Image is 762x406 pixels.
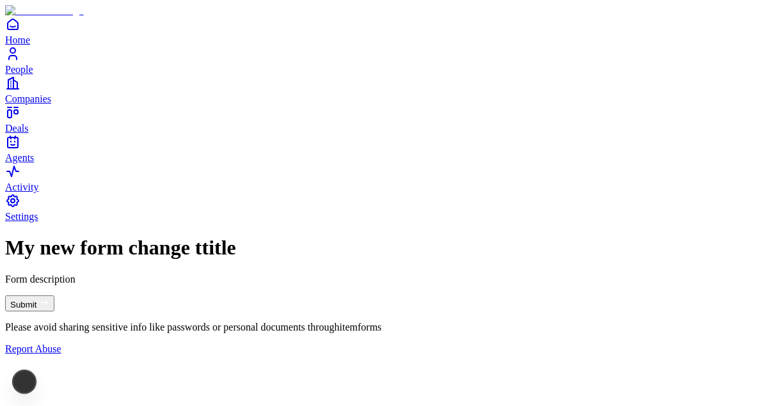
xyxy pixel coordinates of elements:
[5,343,757,355] a: Report Abuse
[5,193,757,222] a: Settings
[5,134,757,163] a: Agents
[340,322,358,332] span: item
[5,236,757,260] h1: My new form change ttitle
[5,105,757,134] a: Deals
[5,164,757,192] a: Activity
[5,274,757,285] p: Form description
[5,75,757,104] a: Companies
[5,46,757,75] a: People
[5,322,757,333] p: Please avoid sharing sensitive info like passwords or personal documents through forms
[5,152,34,163] span: Agents
[5,93,51,104] span: Companies
[5,35,30,45] span: Home
[5,5,84,17] img: Item Brain Logo
[5,211,38,222] span: Settings
[5,64,33,75] span: People
[5,182,38,192] span: Activity
[5,17,757,45] a: Home
[5,295,54,311] button: Submit
[5,123,28,134] span: Deals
